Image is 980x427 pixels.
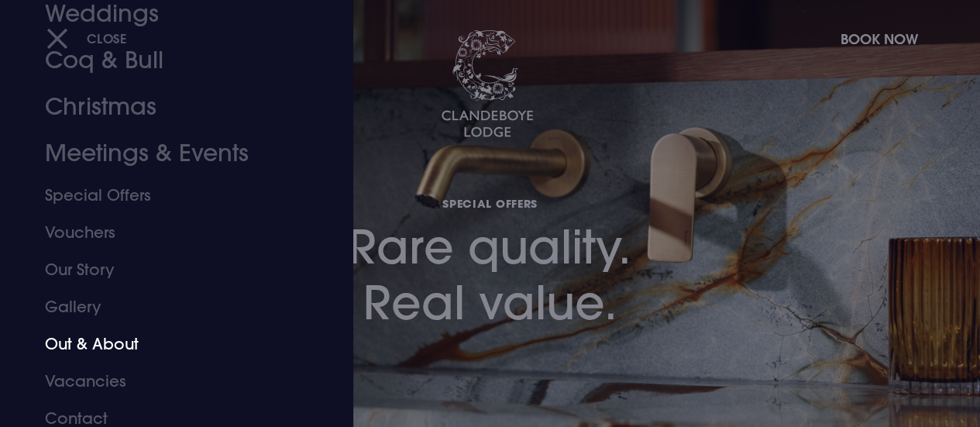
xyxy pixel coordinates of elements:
button: Close [46,22,127,54]
span: Close [87,30,127,46]
a: Gallery [45,288,287,325]
a: Coq & Bull [45,37,287,84]
a: Out & About [45,325,287,363]
a: Christmas [45,84,287,130]
a: Special Offers [45,177,287,214]
a: Meetings & Events [45,130,287,177]
a: Vacancies [45,363,287,400]
a: Vouchers [45,214,287,251]
a: Our Story [45,251,287,288]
